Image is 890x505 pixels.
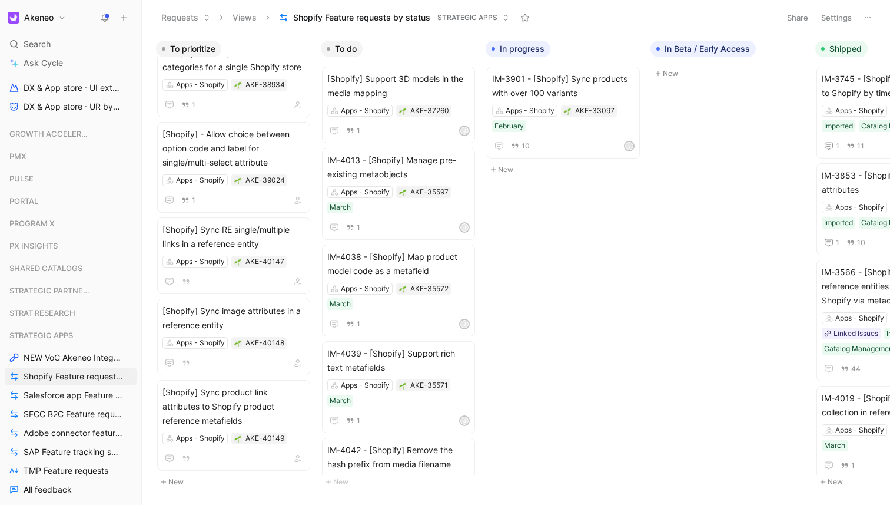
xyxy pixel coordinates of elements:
[234,340,241,347] img: 🌱
[9,173,34,184] span: PULSE
[274,9,514,27] button: Shopify Feature requests by statusSTRATEGIC APPS
[245,79,285,91] div: AKE-38934
[234,177,241,184] img: 🌱
[500,43,544,55] span: In progress
[24,12,54,23] h1: Akeneo
[822,139,842,153] button: 1
[460,320,469,328] div: J
[509,140,532,153] button: 10
[176,174,225,186] div: Apps - Shopify
[24,82,122,94] span: DX & App store · UI extension
[506,105,554,117] div: Apps - Shopify
[357,321,360,328] span: 1
[5,237,137,258] div: PX INSIGHTS
[322,148,475,240] a: IM-4013 - [Shopify] Manage pre-existing metaobjectsApps - ShopifyMarch1J
[344,318,363,331] button: 1
[481,35,646,183] div: In progressNew
[24,484,72,496] span: All feedback
[5,259,137,277] div: SHARED CATALOGS
[327,346,470,375] span: IM-4039 - [Shopify] Support rich text metafields
[157,217,310,294] a: [Shopify] Sync RE single/multiple links in a reference entityApps - Shopify
[5,443,137,461] a: SAP Feature tracking status
[157,41,310,117] a: [Shopify] - Set up different categories for a single Shopify storeApps - Shopify1
[192,101,195,108] span: 1
[330,202,351,213] div: March
[5,304,137,322] div: STRAT RESEARCH
[24,37,51,51] span: Search
[24,465,108,477] span: TMP Feature requests
[398,188,407,196] button: 🌱
[157,122,310,213] a: [Shopify] - Allow choice between option code and label for single/multi-select attributeApps - Sh...
[486,41,550,57] button: In progress
[24,446,121,458] span: SAP Feature tracking status
[5,54,137,72] a: Ask Cycle
[844,236,868,249] button: 10
[460,417,469,425] div: J
[192,197,195,204] span: 1
[234,176,242,184] button: 🌱
[234,258,242,266] button: 🌱
[563,107,572,115] button: 🌱
[398,107,407,115] button: 🌱
[410,379,448,391] div: AKE-35571
[234,339,242,347] button: 🌱
[321,41,363,57] button: To do
[9,329,73,341] span: STRATEGIC APPS
[5,462,137,480] a: TMP Feature requests
[782,9,813,26] button: Share
[24,390,125,401] span: Salesforce app Feature requests by status
[460,223,469,232] div: J
[9,240,58,252] span: PX INSIGHTS
[245,256,284,268] div: AKE-40147
[176,337,225,349] div: Apps - Shopify
[836,143,839,150] span: 1
[5,214,137,232] div: PROGRAM X
[646,35,811,87] div: In Beta / Early AccessNew
[162,223,305,251] span: [Shopify] Sync RE single/multiple links in a reference entity
[316,35,481,495] div: To doNew
[176,79,225,91] div: Apps - Shopify
[341,379,390,391] div: Apps - Shopify
[398,285,407,293] button: 🌱
[330,395,351,407] div: March
[234,435,241,443] img: 🌱
[227,9,262,27] button: Views
[650,67,806,81] button: New
[833,328,878,339] div: Linked Issues
[824,440,845,451] div: March
[170,43,215,55] span: To prioritize
[162,46,305,74] span: [Shopify] - Set up different categories for a single Shopify store
[437,12,497,24] span: STRATEGIC APPS
[156,9,215,27] button: Requests
[322,245,475,336] a: IM-4038 - [Shopify] Map product model code as a metafieldApps - ShopifyMarch1J
[5,259,137,280] div: SHARED CATALOGS
[399,108,406,115] img: 🌱
[321,475,476,489] button: New
[176,433,225,444] div: Apps - Shopify
[330,298,351,310] div: March
[5,79,137,97] a: DX & App store · UI extension
[522,143,530,150] span: 10
[24,408,124,420] span: SFCC B2C Feature requests by status
[5,368,137,385] a: Shopify Feature requests by status
[399,382,406,390] img: 🌱
[5,326,137,344] div: STRATEGIC APPS
[575,105,615,117] div: AKE-33097
[245,433,284,444] div: AKE-40149
[815,41,868,57] button: Shipped
[650,41,756,57] button: In Beta / Early Access
[341,186,390,198] div: Apps - Shopify
[234,81,242,89] div: 🌱
[9,150,26,162] span: PMX
[344,124,363,137] button: 1
[162,385,305,428] span: [Shopify] Sync product link attributes to Shopify product reference metafields
[857,143,864,150] span: 11
[838,459,857,472] button: 1
[5,35,137,53] div: Search
[5,405,137,423] a: SFCC B2C Feature requests by status
[9,217,55,229] span: PROGRAM X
